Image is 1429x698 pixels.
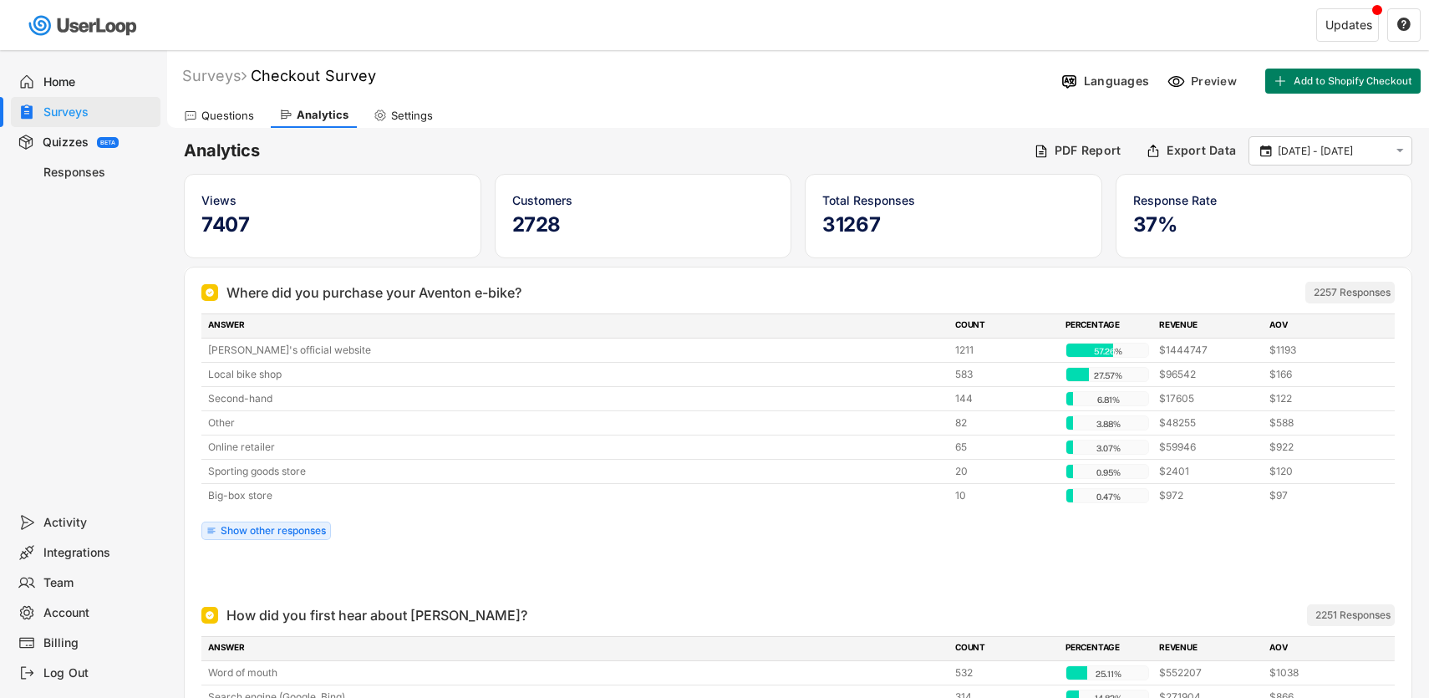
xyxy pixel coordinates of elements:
[1070,465,1147,480] div: 0.95%
[1159,440,1259,455] div: $59946
[1269,464,1370,479] div: $120
[221,526,326,536] div: Show other responses
[43,635,154,651] div: Billing
[1397,17,1411,32] text: 
[1314,286,1391,299] div: 2257 Responses
[1159,415,1259,431] div: $48255
[1133,212,1396,237] h5: 37%
[43,165,154,181] div: Responses
[226,283,521,303] div: Where did you purchase your Aventon e-bike?
[201,212,464,237] h5: 7407
[1396,18,1411,33] button: 
[1392,144,1407,158] button: 
[43,575,154,591] div: Team
[1070,392,1147,407] div: 6.81%
[955,440,1055,455] div: 65
[205,288,215,298] img: Single Select
[955,391,1055,406] div: 144
[1159,665,1259,680] div: $552207
[43,665,154,681] div: Log Out
[1294,76,1412,86] span: Add to Shopify Checkout
[25,8,143,43] img: userloop-logo-01.svg
[1278,143,1388,160] input: Select Date Range
[512,191,775,209] div: Customers
[1159,488,1259,503] div: $972
[208,464,945,479] div: Sporting goods store
[1167,143,1236,158] div: Export Data
[1269,641,1370,656] div: AOV
[43,104,154,120] div: Surveys
[955,665,1055,680] div: 532
[1269,318,1370,334] div: AOV
[208,391,945,406] div: Second-hand
[251,67,376,84] font: Checkout Survey
[1070,344,1147,359] div: 57.26%
[1159,391,1259,406] div: $17605
[1265,69,1421,94] button: Add to Shopify Checkout
[1060,73,1078,90] img: Language%20Icon.svg
[955,415,1055,431] div: 82
[1133,191,1396,209] div: Response Rate
[391,109,433,123] div: Settings
[1070,666,1147,681] div: 25.11%
[208,488,945,503] div: Big-box store
[297,108,348,122] div: Analytics
[1260,143,1272,158] text: 
[1070,441,1147,456] div: 3.07%
[1315,609,1391,622] div: 2251 Responses
[1159,318,1259,334] div: REVENUE
[1159,464,1259,479] div: $2401
[955,318,1055,334] div: COUNT
[822,212,1085,237] h5: 31267
[184,140,1021,162] h6: Analytics
[512,212,775,237] h5: 2728
[208,665,945,680] div: Word of mouth
[955,367,1055,382] div: 583
[1258,144,1274,159] button: 
[1269,415,1370,431] div: $588
[1159,343,1259,358] div: $1444747
[1269,440,1370,455] div: $922
[1159,367,1259,382] div: $96542
[208,641,945,656] div: ANSWER
[955,343,1055,358] div: 1211
[1065,641,1149,656] div: PERCENTAGE
[1065,318,1149,334] div: PERCENTAGE
[1396,144,1404,158] text: 
[1269,391,1370,406] div: $122
[955,464,1055,479] div: 20
[43,515,154,531] div: Activity
[182,66,247,85] div: Surveys
[1055,143,1121,158] div: PDF Report
[955,488,1055,503] div: 10
[205,610,215,620] img: Single Select
[201,191,464,209] div: Views
[226,605,527,625] div: How did you first hear about [PERSON_NAME]?
[208,318,945,334] div: ANSWER
[1159,641,1259,656] div: REVENUE
[1269,343,1370,358] div: $1193
[1269,665,1370,680] div: $1038
[1070,368,1147,383] div: 27.57%
[822,191,1085,209] div: Total Responses
[100,140,115,145] div: BETA
[208,440,945,455] div: Online retailer
[43,135,89,150] div: Quizzes
[1191,74,1241,89] div: Preview
[208,367,945,382] div: Local bike shop
[1269,367,1370,382] div: $166
[1070,416,1147,431] div: 3.88%
[201,109,254,123] div: Questions
[43,74,154,90] div: Home
[955,641,1055,656] div: COUNT
[1269,488,1370,503] div: $97
[43,545,154,561] div: Integrations
[208,343,945,358] div: [PERSON_NAME]'s official website
[43,605,154,621] div: Account
[1070,489,1147,504] div: 0.47%
[208,415,945,431] div: Other
[1325,19,1372,31] div: Updates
